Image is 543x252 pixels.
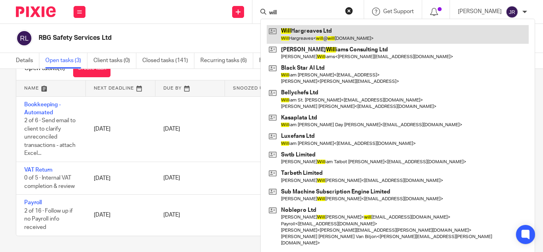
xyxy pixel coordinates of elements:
[39,34,343,42] h2: RBG Safety Services Ltd
[163,176,180,181] span: [DATE]
[24,118,76,156] span: 2 of 6 · Send email to client to clarify unreconciled transactions - attach Excel...
[259,53,277,68] a: Files
[268,10,340,17] input: Search
[200,53,253,68] a: Recurring tasks (6)
[163,212,180,218] span: [DATE]
[24,176,75,189] span: 0 of 5 · Internal VAT completion & review
[45,53,87,68] a: Open tasks (3)
[506,6,518,18] img: svg%3E
[142,53,194,68] a: Closed tasks (141)
[16,53,39,68] a: Details
[24,167,52,173] a: VAT Return
[16,6,56,17] img: Pixie
[86,195,155,236] td: [DATE]
[233,86,275,90] span: Snoozed Until
[383,9,414,14] span: Get Support
[58,65,65,71] span: (3)
[93,53,136,68] a: Client tasks (0)
[458,8,502,16] p: [PERSON_NAME]
[86,162,155,195] td: [DATE]
[24,208,73,230] span: 2 of 16 · Follow up if no Payroll info received
[345,7,353,15] button: Clear
[16,30,33,47] img: svg%3E
[24,102,61,115] a: Bookkeeping - Automated
[163,126,180,132] span: [DATE]
[86,96,155,162] td: [DATE]
[24,200,42,205] a: Payroll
